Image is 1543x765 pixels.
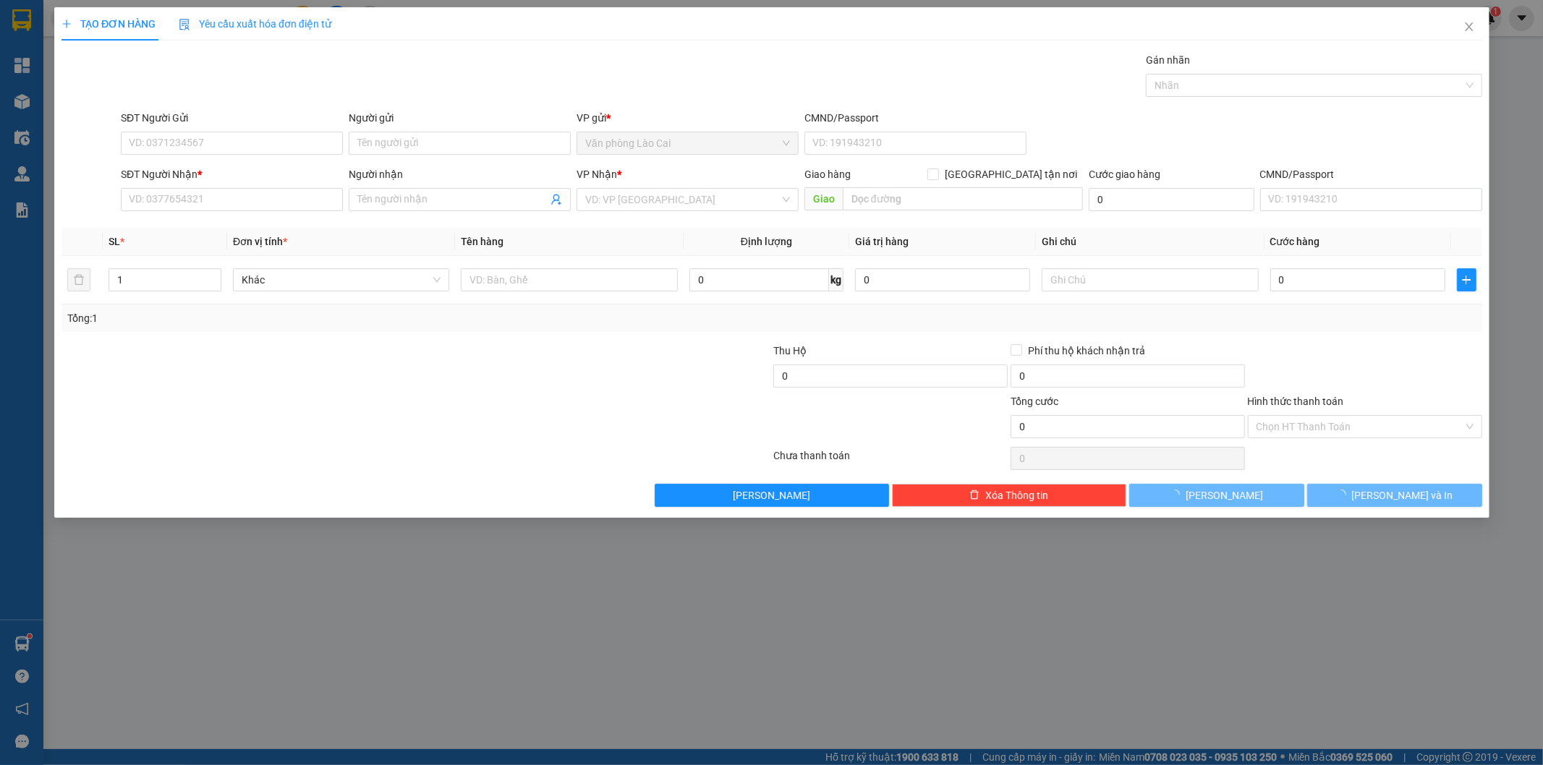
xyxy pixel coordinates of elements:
[773,345,806,356] span: Thu Hộ
[985,487,1048,503] span: Xóa Thông tin
[741,236,792,247] span: Định lượng
[1089,188,1254,211] input: Cước giao hàng
[461,268,677,291] input: VD: Bàn, Ghế
[349,166,571,182] div: Người nhận
[733,487,810,503] span: [PERSON_NAME]
[655,484,889,507] button: [PERSON_NAME]
[804,110,1026,126] div: CMND/Passport
[1042,268,1258,291] input: Ghi Chú
[1456,268,1476,291] button: plus
[1186,487,1263,503] span: [PERSON_NAME]
[121,110,343,126] div: SĐT Người Gửi
[1247,396,1343,407] label: Hình thức thanh toán
[772,448,1009,473] div: Chưa thanh toán
[1021,343,1150,359] span: Phí thu hộ khách nhận trả
[829,268,843,291] span: kg
[67,310,595,326] div: Tổng: 1
[179,18,331,30] span: Yêu cầu xuất hóa đơn điện tử
[577,168,617,180] span: VP Nhận
[1259,166,1482,182] div: CMND/Passport
[804,187,842,210] span: Giao
[585,132,790,154] span: Văn phòng Lào Cai
[461,236,503,247] span: Tên hàng
[1146,54,1190,66] label: Gán nhãn
[121,166,343,182] div: SĐT Người Nhận
[1128,484,1304,507] button: [PERSON_NAME]
[67,268,90,291] button: delete
[233,236,287,247] span: Đơn vị tính
[551,194,562,205] span: user-add
[1089,168,1160,180] label: Cước giao hàng
[61,18,156,30] span: TẠO ĐƠN HÀNG
[1306,484,1482,507] button: [PERSON_NAME] và In
[242,269,441,291] span: Khác
[804,168,850,180] span: Giao hàng
[1351,487,1453,503] span: [PERSON_NAME] và In
[179,19,190,30] img: icon
[1448,7,1489,48] button: Close
[969,490,979,501] span: delete
[1010,396,1058,407] span: Tổng cước
[1463,21,1474,33] span: close
[1457,274,1475,286] span: plus
[892,484,1126,507] button: deleteXóa Thông tin
[1270,236,1319,247] span: Cước hàng
[61,19,72,29] span: plus
[855,268,1030,291] input: 0
[1036,228,1264,256] th: Ghi chú
[1170,490,1186,500] span: loading
[577,110,799,126] div: VP gửi
[349,110,571,126] div: Người gửi
[939,166,1083,182] span: [GEOGRAPHIC_DATA] tận nơi
[109,236,120,247] span: SL
[1335,490,1351,500] span: loading
[842,187,1083,210] input: Dọc đường
[855,236,909,247] span: Giá trị hàng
